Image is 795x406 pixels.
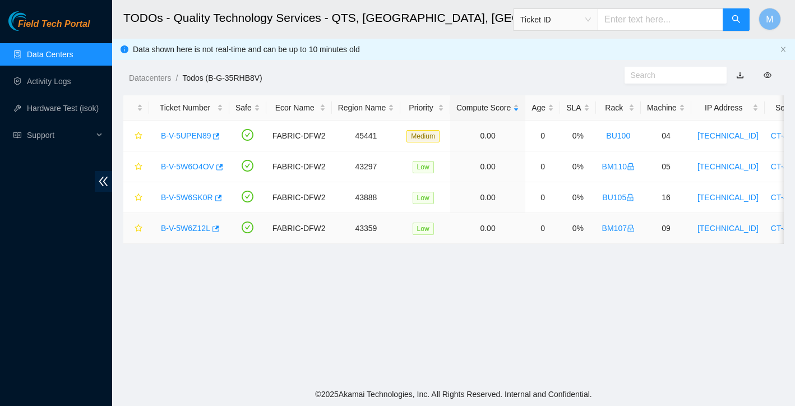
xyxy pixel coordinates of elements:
[602,224,635,233] a: BM107lock
[242,222,253,233] span: check-circle
[766,12,773,26] span: M
[627,224,635,232] span: lock
[242,191,253,202] span: check-circle
[413,223,434,235] span: Low
[602,193,634,202] a: BU105lock
[266,213,332,244] td: FABRIC-DFW2
[764,71,771,79] span: eye
[560,182,595,213] td: 0%
[525,182,560,213] td: 0
[525,121,560,151] td: 0
[161,193,213,202] a: B-V-5W6SK0R
[135,193,142,202] span: star
[641,182,691,213] td: 16
[27,50,73,59] a: Data Centers
[606,131,630,140] a: BU100
[631,69,712,81] input: Search
[242,129,253,141] span: check-circle
[697,162,759,171] a: [TECHNICAL_ID]
[135,224,142,233] span: star
[697,224,759,233] a: [TECHNICAL_ID]
[560,151,595,182] td: 0%
[27,104,99,113] a: Hardware Test (isok)
[450,151,525,182] td: 0.00
[161,224,210,233] a: B-V-5W6Z12L
[8,11,57,31] img: Akamai Technologies
[520,11,591,28] span: Ticket ID
[130,158,143,176] button: star
[413,192,434,204] span: Low
[525,151,560,182] td: 0
[130,219,143,237] button: star
[732,15,741,25] span: search
[95,171,112,192] span: double-left
[525,213,560,244] td: 0
[135,132,142,141] span: star
[266,121,332,151] td: FABRIC-DFW2
[332,151,401,182] td: 43297
[598,8,723,31] input: Enter text here...
[697,131,759,140] a: [TECHNICAL_ID]
[736,71,744,80] a: download
[406,130,440,142] span: Medium
[332,213,401,244] td: 43359
[728,66,752,84] button: download
[182,73,262,82] a: Todos (B-G-35RHB8V)
[626,193,634,201] span: lock
[560,121,595,151] td: 0%
[413,161,434,173] span: Low
[332,182,401,213] td: 43888
[130,127,143,145] button: star
[27,77,71,86] a: Activity Logs
[266,182,332,213] td: FABRIC-DFW2
[130,188,143,206] button: star
[242,160,253,172] span: check-circle
[175,73,178,82] span: /
[627,163,635,170] span: lock
[161,131,211,140] a: B-V-5UPEN89
[129,73,171,82] a: Datacenters
[8,20,90,35] a: Akamai TechnologiesField Tech Portal
[135,163,142,172] span: star
[27,124,93,146] span: Support
[641,151,691,182] td: 05
[161,162,214,171] a: B-V-5W6O4OV
[450,121,525,151] td: 0.00
[450,213,525,244] td: 0.00
[266,151,332,182] td: FABRIC-DFW2
[332,121,401,151] td: 45441
[450,182,525,213] td: 0.00
[641,213,691,244] td: 09
[697,193,759,202] a: [TECHNICAL_ID]
[723,8,750,31] button: search
[759,8,781,30] button: M
[13,131,21,139] span: read
[560,213,595,244] td: 0%
[602,162,635,171] a: BM110lock
[18,19,90,30] span: Field Tech Portal
[112,382,795,406] footer: © 2025 Akamai Technologies, Inc. All Rights Reserved. Internal and Confidential.
[780,46,787,53] button: close
[641,121,691,151] td: 04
